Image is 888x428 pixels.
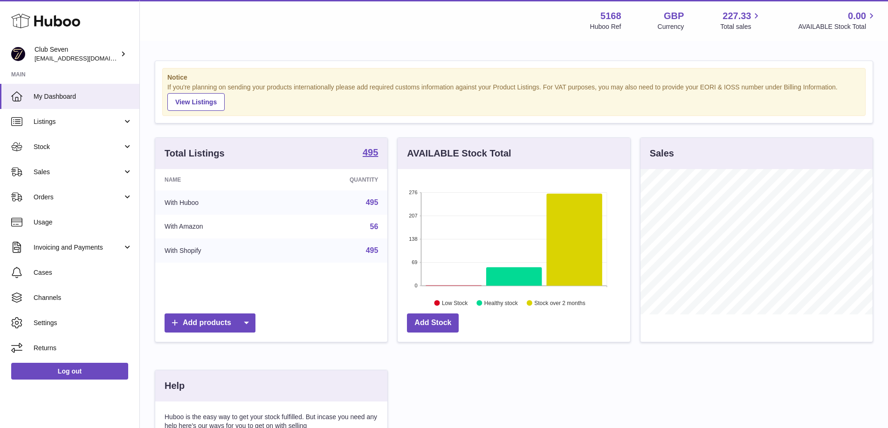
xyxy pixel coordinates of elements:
img: info@wearclubseven.com [11,47,25,61]
th: Quantity [282,169,388,190]
td: With Amazon [155,215,282,239]
h3: Help [165,380,185,392]
div: Huboo Ref [590,22,621,31]
a: Add Stock [407,313,459,333]
span: Settings [34,319,132,327]
strong: Notice [167,73,860,82]
a: 0.00 AVAILABLE Stock Total [798,10,877,31]
span: Orders [34,193,123,202]
span: Returns [34,344,132,353]
strong: 5168 [600,10,621,22]
text: 138 [409,236,417,242]
span: Invoicing and Payments [34,243,123,252]
a: Add products [165,313,255,333]
a: 56 [370,223,379,231]
text: Healthy stock [484,299,518,306]
span: 227.33 [723,10,751,22]
text: Stock over 2 months [535,299,585,306]
span: Listings [34,117,123,126]
th: Name [155,169,282,190]
span: Total sales [720,22,762,31]
strong: GBP [664,10,684,22]
h3: Total Listings [165,147,225,160]
td: With Shopify [155,238,282,263]
a: 495 [366,198,379,206]
a: 495 [363,148,378,159]
span: Stock [34,143,123,151]
text: 207 [409,213,417,218]
span: My Dashboard [34,92,132,101]
a: Log out [11,363,128,380]
span: 0.00 [848,10,866,22]
h3: AVAILABLE Stock Total [407,147,511,160]
div: If you're planning on sending your products internationally please add required customs informati... [167,83,860,111]
span: Cases [34,268,132,277]
div: Club Seven [34,45,118,63]
span: Usage [34,218,132,227]
text: 276 [409,190,417,195]
text: Low Stock [442,299,468,306]
span: [EMAIL_ADDRESS][DOMAIN_NAME] [34,54,137,62]
text: 0 [415,283,418,288]
span: Sales [34,168,123,177]
td: With Huboo [155,190,282,215]
text: 69 [412,259,418,265]
span: Channels [34,293,132,302]
a: View Listings [167,93,225,111]
span: AVAILABLE Stock Total [798,22,877,31]
a: 227.33 Total sales [720,10,762,31]
strong: 495 [363,148,378,157]
div: Currency [658,22,684,31]
a: 495 [366,246,379,254]
h3: Sales [650,147,674,160]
